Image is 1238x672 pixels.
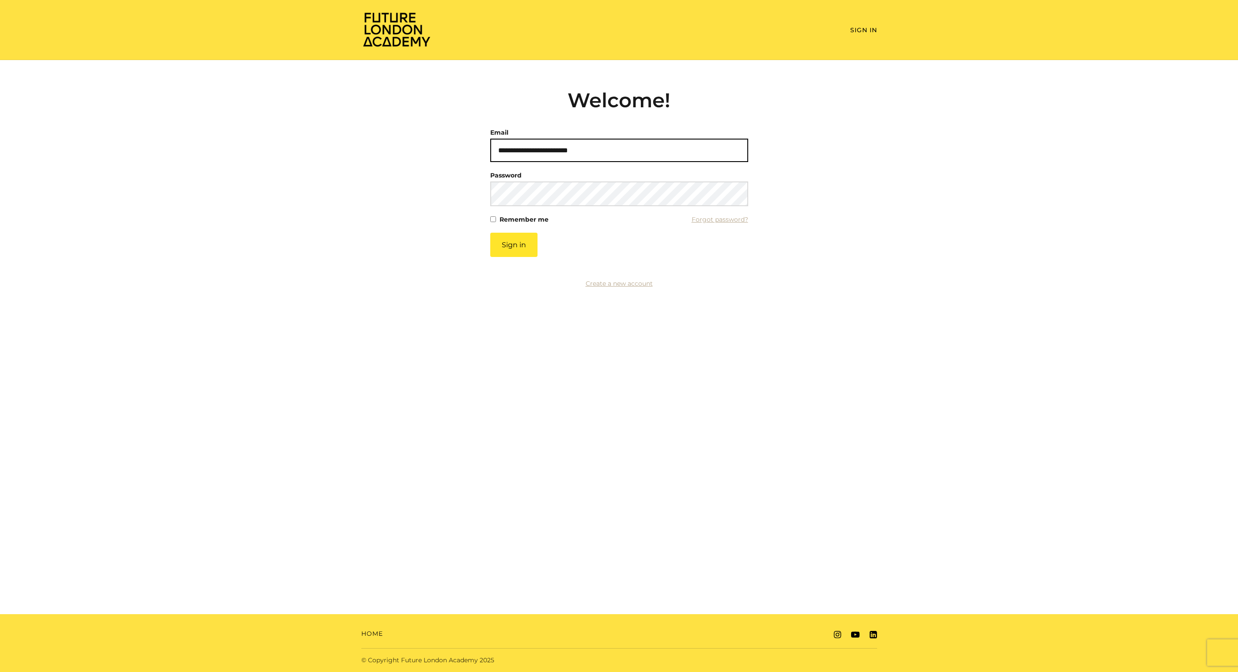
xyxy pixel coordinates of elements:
[490,233,498,466] label: If you are a human, ignore this field
[586,279,653,287] a: Create a new account
[490,169,522,181] label: Password
[490,88,748,112] h2: Welcome!
[361,11,432,47] img: Home Page
[490,233,538,257] button: Sign in
[490,126,508,139] label: Email
[500,213,549,226] label: Remember me
[692,213,748,226] a: Forgot password?
[850,26,877,34] a: Sign In
[361,629,383,638] a: Home
[354,656,619,665] div: © Copyright Future London Academy 2025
